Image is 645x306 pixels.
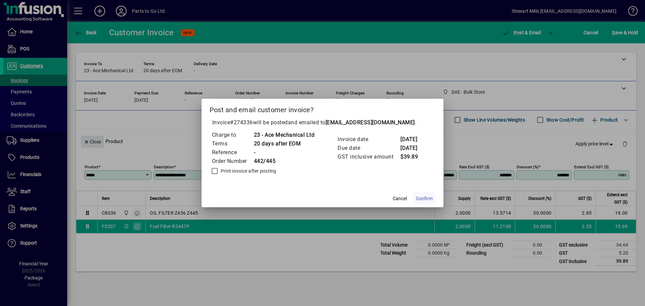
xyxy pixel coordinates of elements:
[230,119,253,126] span: #274336
[212,148,254,157] td: Reference
[210,119,436,127] p: Invoice will be posted .
[254,131,315,139] td: 23 - Ace Mechanical Ltd
[389,192,411,205] button: Cancel
[254,139,315,148] td: 20 days after EOM
[400,152,427,161] td: $39.89
[254,148,315,157] td: -
[219,168,276,174] label: Print invoice after posting
[288,119,415,126] span: and emailed to
[413,192,435,205] button: Confirm
[400,144,427,152] td: [DATE]
[393,195,407,202] span: Cancel
[254,157,315,166] td: 442/445
[212,131,254,139] td: Charge to
[202,99,444,118] h2: Post and email customer invoice?
[416,195,433,202] span: Confirm
[337,152,400,161] td: GST inclusive amount
[212,157,254,166] td: Order Number
[326,119,415,126] b: [EMAIL_ADDRESS][DOMAIN_NAME]
[212,139,254,148] td: Terms
[400,135,427,144] td: [DATE]
[337,144,400,152] td: Due date
[337,135,400,144] td: Invoice date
